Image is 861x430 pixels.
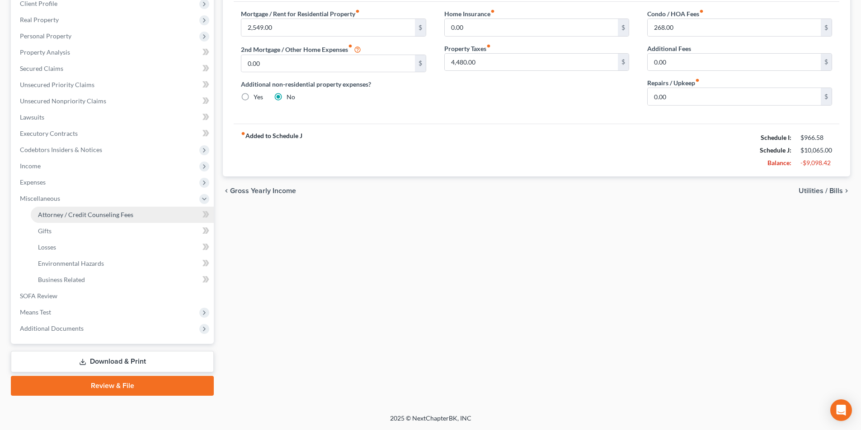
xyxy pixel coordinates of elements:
[20,178,46,186] span: Expenses
[647,78,700,88] label: Repairs / Upkeep
[13,93,214,109] a: Unsecured Nonpriority Claims
[13,109,214,125] a: Lawsuits
[20,194,60,202] span: Miscellaneous
[31,255,214,272] a: Environmental Hazards
[20,129,78,137] span: Executory Contracts
[13,125,214,142] a: Executory Contracts
[13,60,214,77] a: Secured Claims
[241,55,414,72] input: --
[31,239,214,255] a: Losses
[223,187,296,194] button: chevron_left Gross Yearly Income
[223,187,230,194] i: chevron_left
[648,54,821,71] input: --
[415,55,426,72] div: $
[648,88,821,105] input: --
[38,227,52,235] span: Gifts
[355,9,360,14] i: fiber_manual_record
[20,308,51,316] span: Means Test
[13,77,214,93] a: Unsecured Priority Claims
[20,113,44,121] span: Lawsuits
[241,44,361,55] label: 2nd Mortgage / Other Home Expenses
[830,399,852,421] div: Open Intercom Messenger
[648,19,821,36] input: --
[618,19,629,36] div: $
[241,9,360,18] label: Mortgage / Rent for Residential Property
[38,211,133,218] span: Attorney / Credit Counseling Fees
[20,81,94,88] span: Unsecured Priority Claims
[767,159,791,166] strong: Balance:
[11,351,214,372] a: Download & Print
[799,187,850,194] button: Utilities / Bills chevron_right
[445,54,618,71] input: --
[20,146,102,153] span: Codebtors Insiders & Notices
[444,44,491,53] label: Property Taxes
[699,9,704,14] i: fiber_manual_record
[38,276,85,283] span: Business Related
[20,32,71,40] span: Personal Property
[761,134,791,141] strong: Schedule I:
[13,44,214,60] a: Property Analysis
[31,223,214,239] a: Gifts
[821,54,832,71] div: $
[800,158,832,167] div: -$9,098.42
[20,97,106,105] span: Unsecured Nonpriority Claims
[11,376,214,396] a: Review & File
[254,92,263,102] label: Yes
[647,44,691,53] label: Additional Fees
[173,414,688,430] div: 2025 © NextChapterBK, INC
[695,78,700,83] i: fiber_manual_record
[38,243,56,251] span: Losses
[20,16,59,23] span: Real Property
[20,48,70,56] span: Property Analysis
[20,324,84,332] span: Additional Documents
[230,187,296,194] span: Gross Yearly Income
[444,9,495,18] label: Home Insurance
[20,292,57,300] span: SOFA Review
[821,19,832,36] div: $
[760,146,791,154] strong: Schedule J:
[20,162,41,170] span: Income
[241,19,414,36] input: --
[241,79,426,89] label: Additional non-residential property expenses?
[799,187,843,194] span: Utilities / Bills
[31,272,214,288] a: Business Related
[38,259,104,267] span: Environmental Hazards
[241,131,245,136] i: fiber_manual_record
[241,131,302,169] strong: Added to Schedule J
[490,9,495,14] i: fiber_manual_record
[800,133,832,142] div: $966.58
[618,54,629,71] div: $
[20,65,63,72] span: Secured Claims
[800,146,832,155] div: $10,065.00
[287,92,295,102] label: No
[31,207,214,223] a: Attorney / Credit Counseling Fees
[415,19,426,36] div: $
[843,187,850,194] i: chevron_right
[13,288,214,304] a: SOFA Review
[348,44,353,48] i: fiber_manual_record
[445,19,618,36] input: --
[647,9,704,18] label: Condo / HOA Fees
[486,44,491,48] i: fiber_manual_record
[821,88,832,105] div: $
